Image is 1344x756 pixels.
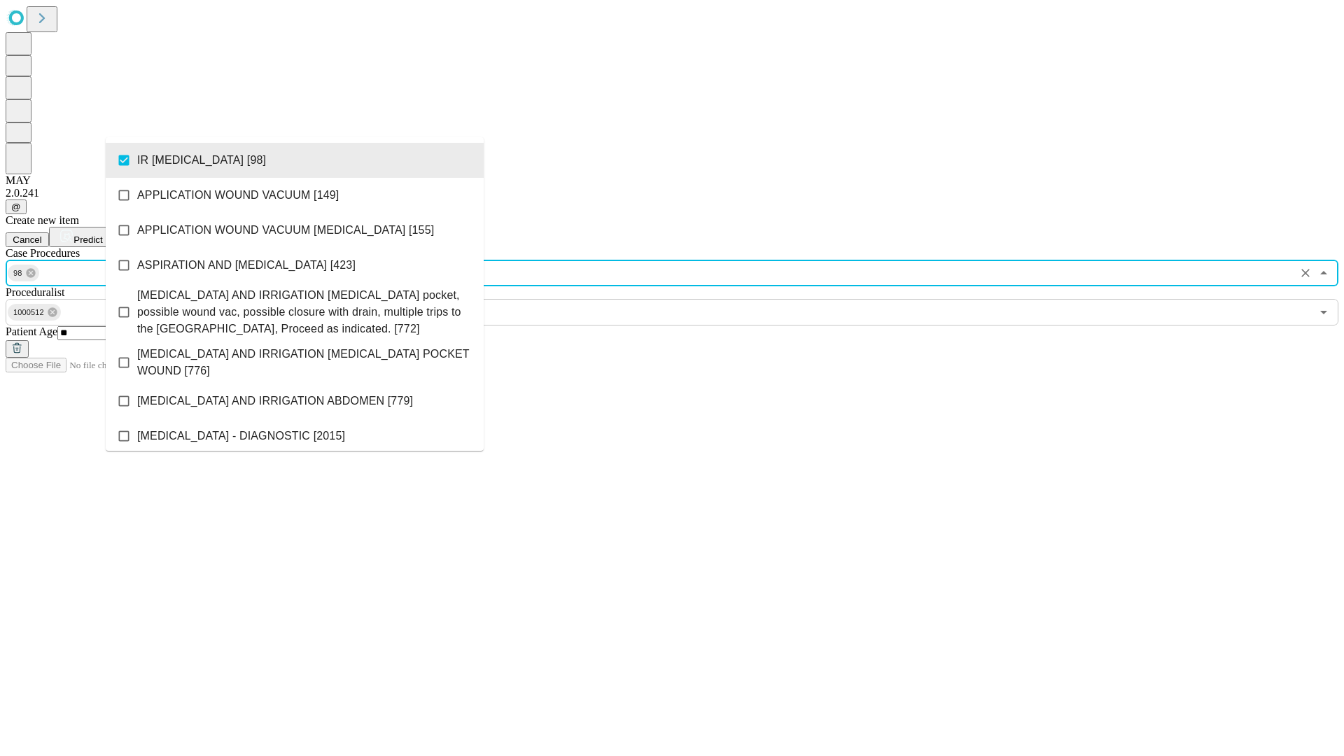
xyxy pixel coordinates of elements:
[137,428,345,444] span: [MEDICAL_DATA] - DIAGNOSTIC [2015]
[137,257,356,274] span: ASPIRATION AND [MEDICAL_DATA] [423]
[137,393,413,409] span: [MEDICAL_DATA] AND IRRIGATION ABDOMEN [779]
[11,202,21,212] span: @
[6,286,64,298] span: Proceduralist
[6,174,1338,187] div: MAY
[49,227,113,247] button: Predict
[137,287,472,337] span: [MEDICAL_DATA] AND IRRIGATION [MEDICAL_DATA] pocket, possible wound vac, possible closure with dr...
[13,234,42,245] span: Cancel
[8,304,61,321] div: 1000512
[137,152,266,169] span: IR [MEDICAL_DATA] [98]
[137,346,472,379] span: [MEDICAL_DATA] AND IRRIGATION [MEDICAL_DATA] POCKET WOUND [776]
[137,222,434,239] span: APPLICATION WOUND VACUUM [MEDICAL_DATA] [155]
[8,265,28,281] span: 98
[8,265,39,281] div: 98
[6,214,79,226] span: Create new item
[6,187,1338,199] div: 2.0.241
[6,232,49,247] button: Cancel
[137,187,339,204] span: APPLICATION WOUND VACUUM [149]
[1314,302,1333,322] button: Open
[6,325,57,337] span: Patient Age
[73,234,102,245] span: Predict
[6,247,80,259] span: Scheduled Procedure
[8,304,50,321] span: 1000512
[1296,263,1315,283] button: Clear
[6,199,27,214] button: @
[1314,263,1333,283] button: Close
